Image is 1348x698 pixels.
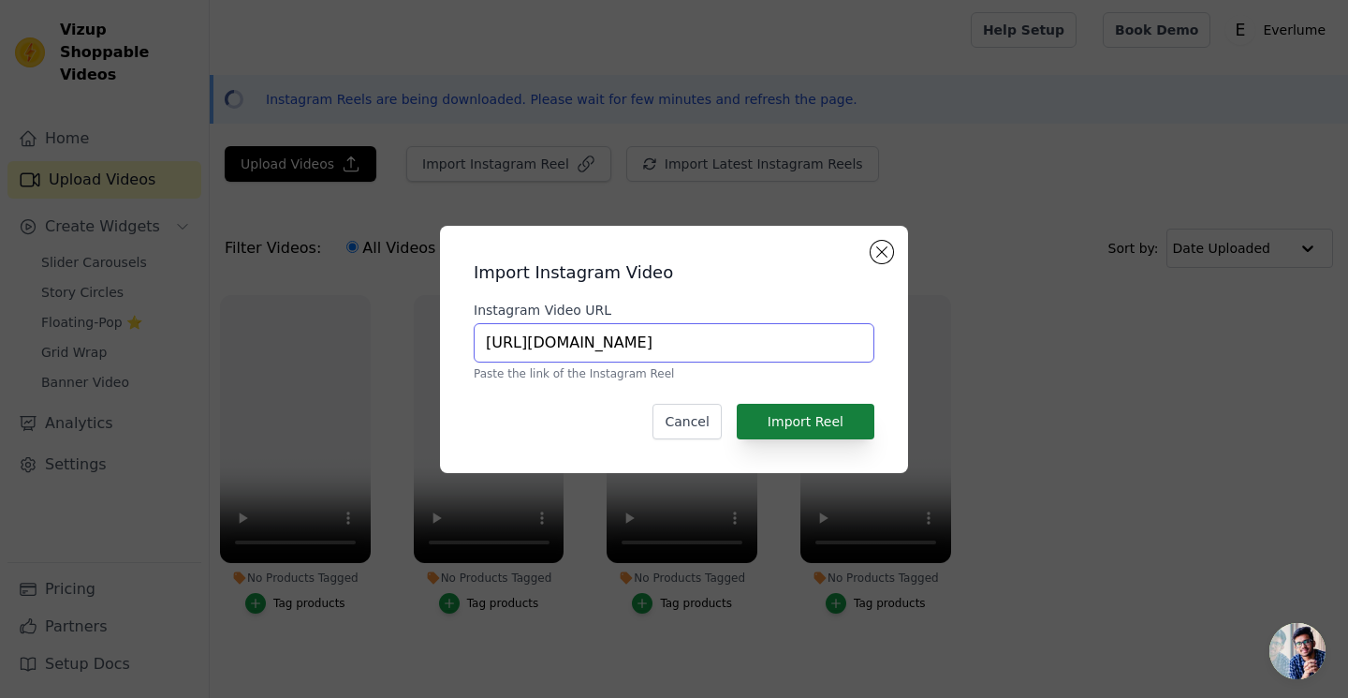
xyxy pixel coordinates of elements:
button: Cancel [652,404,721,439]
div: Open chat [1269,623,1326,679]
button: Import Reel [737,404,874,439]
label: Instagram Video URL [474,301,874,319]
h2: Import Instagram Video [474,260,874,286]
p: Paste the link of the Instagram Reel [474,366,874,381]
button: Close modal [871,241,893,263]
input: https://www.instagram.com/reel/ABC123/ [474,323,874,363]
